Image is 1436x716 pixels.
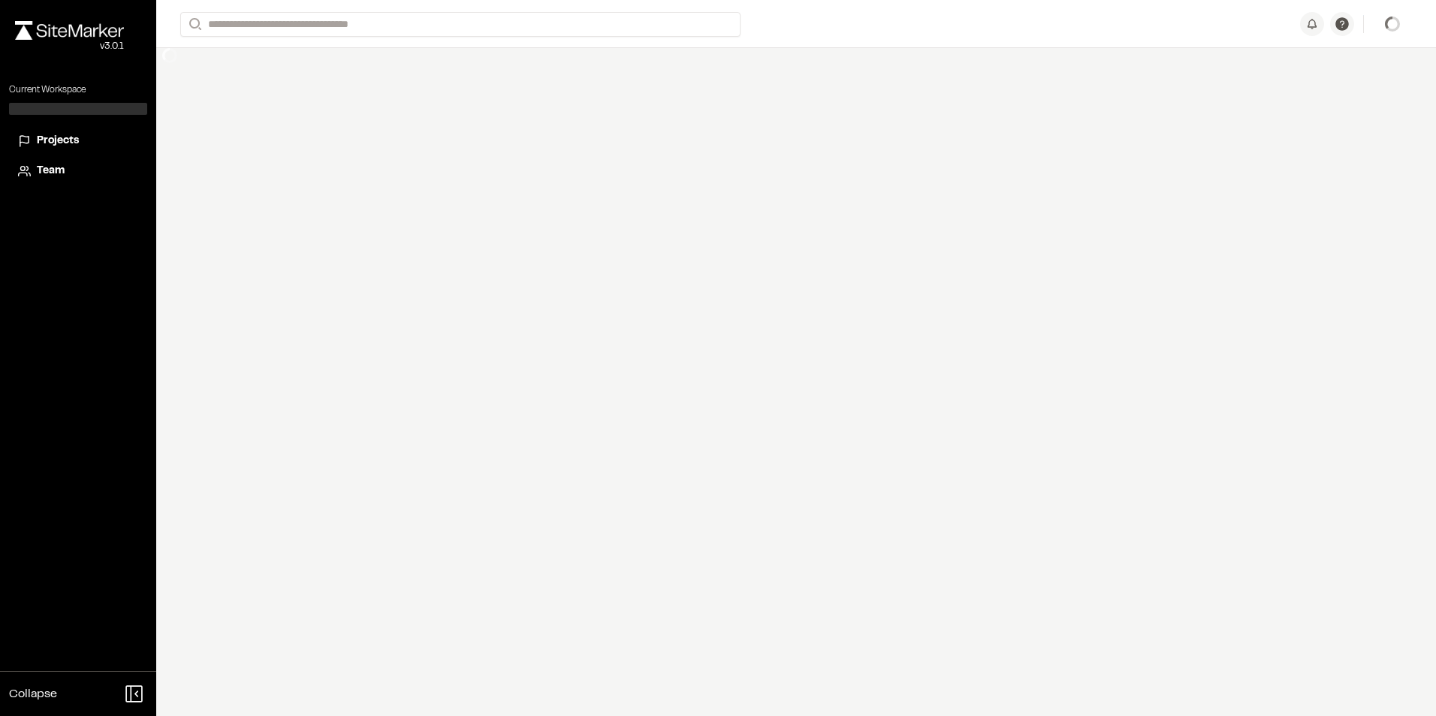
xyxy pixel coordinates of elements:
span: Team [37,163,65,179]
span: Projects [37,133,79,149]
a: Projects [18,133,138,149]
span: Collapse [9,685,57,703]
div: Oh geez...please don't... [15,40,124,53]
p: Current Workspace [9,83,147,97]
button: Search [180,12,207,37]
a: Team [18,163,138,179]
img: rebrand.png [15,21,124,40]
